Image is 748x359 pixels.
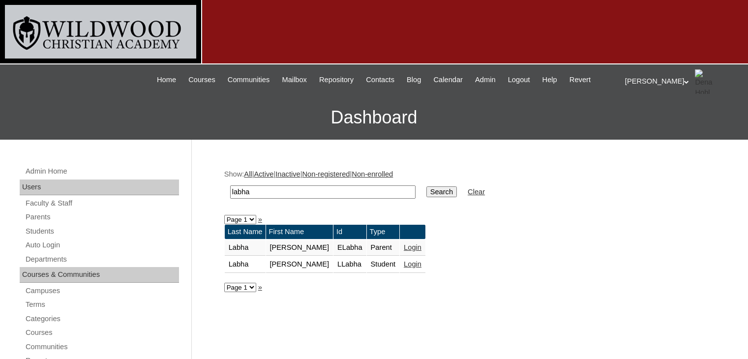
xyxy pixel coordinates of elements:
[5,5,196,59] img: logo-white.png
[225,256,266,273] td: Labha
[404,243,421,251] a: Login
[5,95,743,140] h3: Dashboard
[503,74,535,86] a: Logout
[25,327,179,339] a: Courses
[20,179,179,195] div: Users
[352,170,393,178] a: Non-enrolled
[468,188,485,196] a: Clear
[25,225,179,238] a: Students
[223,74,275,86] a: Communities
[333,225,366,239] td: Id
[157,74,176,86] span: Home
[25,165,179,178] a: Admin Home
[225,225,266,239] td: Last Name
[152,74,181,86] a: Home
[367,225,400,239] td: Type
[183,74,220,86] a: Courses
[244,170,252,178] a: All
[569,74,591,86] span: Revert
[625,69,738,94] div: [PERSON_NAME]
[266,225,333,239] td: First Name
[25,253,179,266] a: Departments
[277,74,312,86] a: Mailbox
[314,74,359,86] a: Repository
[367,256,400,273] td: Student
[25,285,179,297] a: Campuses
[266,256,333,273] td: [PERSON_NAME]
[407,74,421,86] span: Blog
[470,74,501,86] a: Admin
[542,74,557,86] span: Help
[225,239,266,256] td: Labha
[404,260,421,268] a: Login
[25,239,179,251] a: Auto Login
[25,313,179,325] a: Categories
[426,186,457,197] input: Search
[333,239,366,256] td: ELabha
[402,74,426,86] a: Blog
[434,74,463,86] span: Calendar
[475,74,496,86] span: Admin
[20,267,179,283] div: Courses & Communities
[228,74,270,86] span: Communities
[258,283,262,291] a: »
[230,185,416,199] input: Search
[275,170,300,178] a: Inactive
[538,74,562,86] a: Help
[282,74,307,86] span: Mailbox
[266,239,333,256] td: [PERSON_NAME]
[25,211,179,223] a: Parents
[429,74,468,86] a: Calendar
[565,74,596,86] a: Revert
[333,256,366,273] td: LLabha
[25,341,179,353] a: Communities
[319,74,354,86] span: Repository
[695,69,719,94] img: Dena Hohl
[302,170,350,178] a: Non-registered
[508,74,530,86] span: Logout
[367,239,400,256] td: Parent
[25,299,179,311] a: Terms
[361,74,399,86] a: Contacts
[258,215,262,223] a: »
[224,169,711,204] div: Show: | | | |
[188,74,215,86] span: Courses
[25,197,179,209] a: Faculty & Staff
[366,74,394,86] span: Contacts
[254,170,273,178] a: Active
